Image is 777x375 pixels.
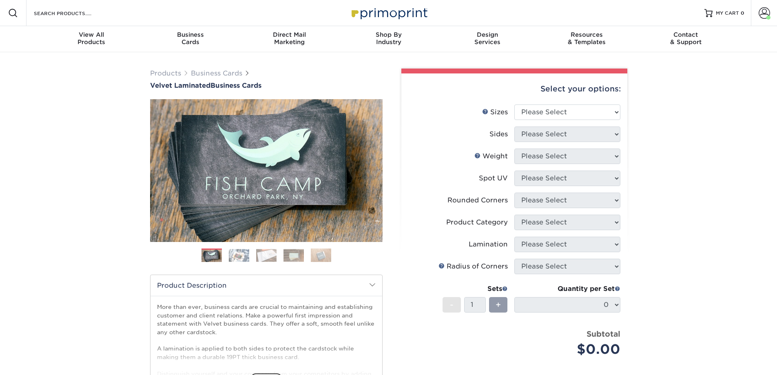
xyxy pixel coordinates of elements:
div: Marketing [240,31,339,46]
a: View AllProducts [42,26,141,52]
a: DesignServices [438,26,537,52]
a: Products [150,69,181,77]
div: Cards [141,31,240,46]
h2: Product Description [151,275,382,296]
h1: Business Cards [150,82,383,89]
div: Weight [474,151,508,161]
div: Radius of Corners [438,262,508,271]
a: Velvet LaminatedBusiness Cards [150,82,383,89]
a: BusinessCards [141,26,240,52]
div: $0.00 [520,339,620,359]
img: Velvet Laminated 01 [150,54,383,287]
span: Direct Mail [240,31,339,38]
div: Spot UV [479,173,508,183]
div: Sets [443,284,508,294]
img: Business Cards 02 [229,249,249,262]
a: Shop ByIndustry [339,26,438,52]
input: SEARCH PRODUCTS..... [33,8,113,18]
a: Contact& Support [636,26,735,52]
img: Primoprint [348,4,429,22]
span: 0 [741,10,744,16]
div: Sizes [482,107,508,117]
span: + [496,299,501,311]
img: Business Cards 01 [201,246,222,266]
span: Velvet Laminated [150,82,210,89]
span: View All [42,31,141,38]
span: MY CART [716,10,739,17]
span: Contact [636,31,735,38]
div: Sides [489,129,508,139]
img: Business Cards 04 [283,249,304,262]
span: Shop By [339,31,438,38]
a: Business Cards [191,69,242,77]
a: Resources& Templates [537,26,636,52]
div: & Support [636,31,735,46]
div: Select your options: [408,73,621,104]
span: - [450,299,454,311]
a: Direct MailMarketing [240,26,339,52]
div: Quantity per Set [514,284,620,294]
div: Lamination [469,240,508,249]
div: Services [438,31,537,46]
img: Business Cards 05 [311,248,331,262]
div: Rounded Corners [447,195,508,205]
div: Products [42,31,141,46]
div: & Templates [537,31,636,46]
div: Industry [339,31,438,46]
span: Design [438,31,537,38]
span: Resources [537,31,636,38]
span: Business [141,31,240,38]
strong: Subtotal [587,329,620,338]
div: Product Category [446,217,508,227]
img: Business Cards 03 [256,249,277,262]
